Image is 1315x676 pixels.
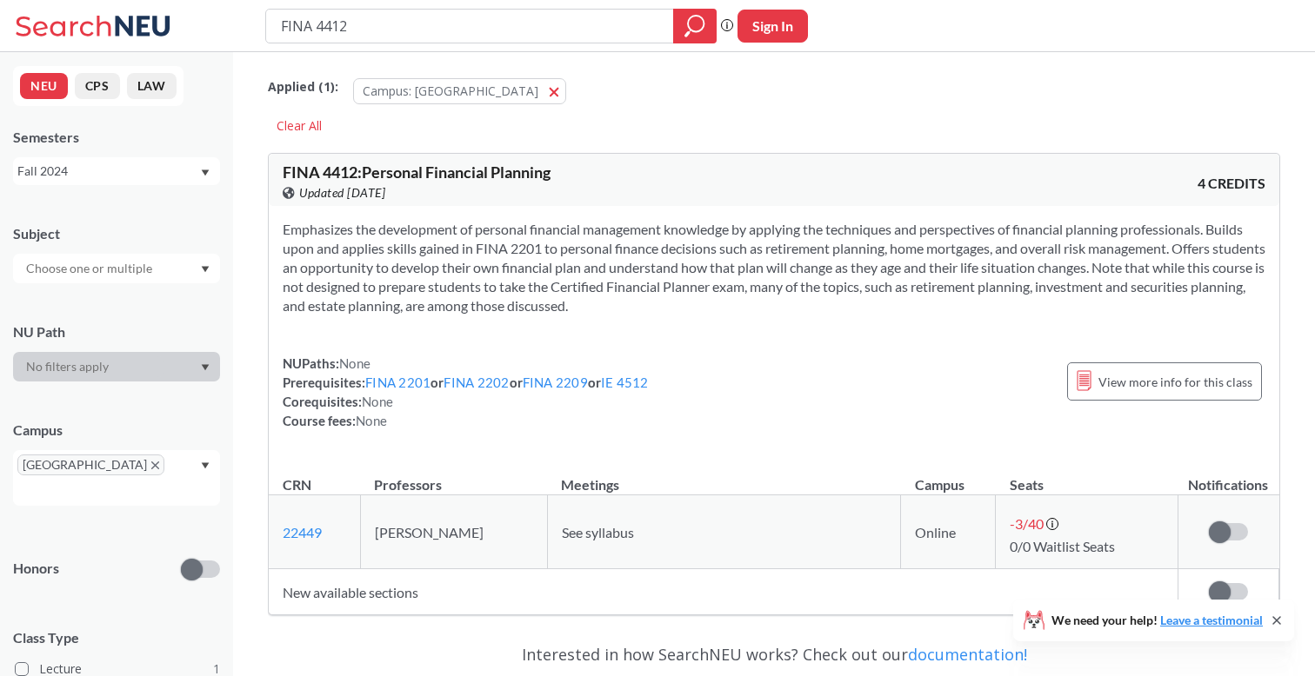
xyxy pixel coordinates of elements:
span: None [356,413,387,428]
span: FINA 4412 : Personal Financial Planning [283,162,551,182]
a: FINA 2202 [444,374,509,390]
div: Fall 2024 [17,162,199,181]
span: Class Type [13,628,220,647]
a: documentation! [908,644,1027,665]
div: Fall 2024Dropdown arrow [13,157,220,185]
svg: Dropdown arrow [201,169,210,176]
div: NU Path [13,322,220,341]
td: Online [901,495,996,569]
span: See syllabus [562,524,634,540]
span: [GEOGRAPHIC_DATA]X to remove pill [17,454,164,475]
th: Notifications [1178,458,1278,495]
span: None [362,394,393,409]
p: Honors [13,559,59,579]
div: NUPaths: Prerequisites: or or or Corequisites: Course fees: [283,354,649,430]
span: -3 / 40 [1010,515,1044,532]
svg: Dropdown arrow [201,364,210,371]
span: Applied ( 1 ): [268,77,338,96]
div: magnifying glass [673,9,717,43]
span: Updated [DATE] [299,183,385,202]
div: CRN [283,475,311,494]
div: Dropdown arrow [13,254,220,283]
th: Campus [901,458,996,495]
svg: Dropdown arrow [201,462,210,469]
span: View more info for this class [1098,371,1252,393]
button: Campus: [GEOGRAPHIC_DATA] [353,78,566,104]
div: Dropdown arrow [13,352,220,381]
a: FINA 2201 [365,374,431,390]
svg: X to remove pill [151,461,159,469]
span: 4 CREDITS [1198,174,1265,193]
div: Campus [13,421,220,440]
th: Seats [996,458,1178,495]
section: Emphasizes the development of personal financial management knowledge by applying the techniques ... [283,220,1265,315]
span: We need your help! [1051,614,1263,626]
input: Choose one or multiple [17,258,164,279]
td: [PERSON_NAME] [360,495,547,569]
div: Clear All [268,113,330,139]
input: Class, professor, course number, "phrase" [279,11,661,41]
button: Sign In [738,10,808,43]
div: Semesters [13,128,220,147]
button: LAW [127,73,177,99]
td: New available sections [269,569,1178,615]
svg: Dropdown arrow [201,266,210,273]
span: None [339,355,370,371]
svg: magnifying glass [684,14,705,38]
span: Campus: [GEOGRAPHIC_DATA] [363,83,538,99]
button: NEU [20,73,68,99]
th: Meetings [547,458,901,495]
a: FINA 2209 [523,374,588,390]
div: [GEOGRAPHIC_DATA]X to remove pillDropdown arrow [13,450,220,506]
th: Professors [360,458,547,495]
a: Leave a testimonial [1160,613,1263,627]
a: 22449 [283,524,322,540]
div: Subject [13,224,220,243]
span: 0/0 Waitlist Seats [1010,538,1115,554]
button: CPS [75,73,120,99]
a: IE 4512 [601,374,649,390]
